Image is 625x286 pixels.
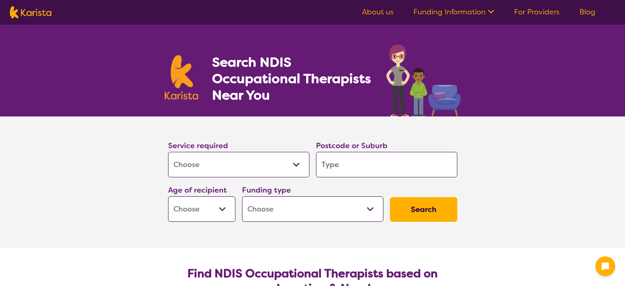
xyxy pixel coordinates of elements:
[10,6,51,19] img: Karista logo
[316,141,387,151] label: Postcode or Suburb
[413,7,494,17] a: Funding Information
[514,7,560,17] a: For Providers
[165,55,198,100] img: Karista logo
[362,7,394,17] a: About us
[242,185,291,195] label: Funding type
[168,185,227,195] label: Age of recipient
[316,152,457,177] input: Type
[386,44,461,116] img: occupational-therapy
[390,197,457,222] button: Search
[579,7,595,17] a: Blog
[212,54,372,103] h1: Search NDIS Occupational Therapists Near You
[168,141,228,151] label: Service required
